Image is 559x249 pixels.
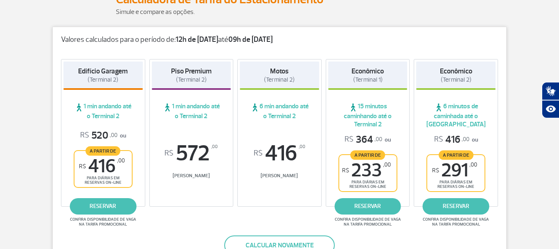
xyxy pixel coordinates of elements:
strong: Edifício Garagem [78,67,128,75]
span: A partir de [350,150,385,160]
p: ou [345,133,391,146]
span: 416 [79,157,125,176]
span: 416 [240,142,319,164]
span: 520 [80,129,117,142]
strong: 12h de [DATE] [176,35,218,44]
span: para diárias em reservas on-line [81,176,125,185]
sup: R$ [165,149,174,158]
strong: Econômico [352,67,384,75]
span: 15 minutos caminhando até o Terminal 2 [328,102,408,128]
sup: R$ [342,167,349,174]
sup: ,00 [469,161,477,168]
span: A partir de [439,150,473,160]
span: Confira disponibilidade de vaga na tarifa promocional [422,217,490,227]
span: para diárias em reservas on-line [434,180,478,189]
span: para diárias em reservas on-line [346,180,390,189]
strong: Piso Premium [171,67,212,75]
sup: ,00 [211,142,218,151]
sup: R$ [432,167,439,174]
strong: Motos [270,67,289,75]
span: Confira disponibilidade de vaga na tarifa promocional [334,217,402,227]
span: (Terminal 2) [88,76,118,84]
span: 364 [345,133,382,146]
sup: R$ [254,149,263,158]
span: 6 minutos de caminhada até o [GEOGRAPHIC_DATA] [416,102,496,128]
span: 291 [432,161,477,180]
span: [PERSON_NAME] [240,173,319,179]
p: Simule e compare as opções. [116,7,443,17]
span: 233 [342,161,391,180]
p: Valores calculados para o período de: até [61,35,498,44]
strong: 09h de [DATE] [228,35,273,44]
a: reservar [334,198,401,215]
span: (Terminal 2) [264,76,295,84]
span: 416 [434,133,469,146]
span: (Terminal 2) [176,76,207,84]
a: reservar [70,198,136,215]
span: 1 min andando até o Terminal 2 [152,102,231,120]
span: 6 min andando até o Terminal 2 [240,102,319,120]
span: 1 min andando até o Terminal 2 [63,102,143,120]
a: reservar [423,198,489,215]
sup: R$ [79,163,86,170]
sup: ,00 [299,142,305,151]
sup: ,00 [383,161,391,168]
span: A partir de [86,146,120,155]
span: Confira disponibilidade de vaga na tarifa promocional [69,217,137,227]
button: Abrir tradutor de língua de sinais. [542,82,559,100]
span: (Terminal 2) [441,76,471,84]
span: (Terminal 1) [353,76,383,84]
p: ou [434,133,478,146]
strong: Econômico [440,67,472,75]
span: 572 [152,142,231,164]
p: ou [80,129,126,142]
button: Abrir recursos assistivos. [542,100,559,118]
span: [PERSON_NAME] [152,173,231,179]
div: Plugin de acessibilidade da Hand Talk. [542,82,559,118]
sup: ,00 [117,157,125,164]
